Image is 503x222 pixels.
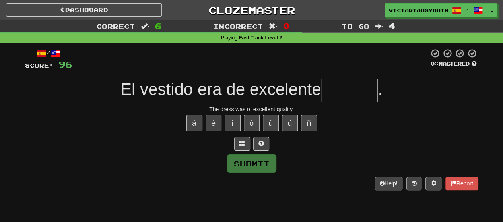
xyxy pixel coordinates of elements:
button: ü [282,115,298,131]
span: / [465,6,469,12]
span: El vestido era de excelente [120,80,321,98]
span: Score: [25,62,54,69]
button: ñ [301,115,317,131]
span: To go [341,22,369,30]
span: 0 [283,21,290,31]
span: 6 [155,21,162,31]
strong: Fast Track Level 2 [239,35,282,41]
span: : [269,23,278,30]
button: í [225,115,241,131]
button: Report [445,177,478,190]
span: : [375,23,383,30]
div: / [25,48,72,58]
span: Incorrect [213,22,263,30]
a: victoriousyouth / [385,3,487,17]
div: The dress was of excellent quality. [25,105,478,113]
button: Submit [227,154,276,173]
span: victoriousyouth [389,7,448,14]
a: Clozemaster [174,3,330,17]
button: Switch sentence to multiple choice alt+p [234,137,250,151]
span: : [141,23,150,30]
span: 4 [389,21,396,31]
span: . [378,80,383,98]
button: ú [263,115,279,131]
span: 0 % [431,60,439,67]
button: ó [244,115,260,131]
button: Single letter hint - you only get 1 per sentence and score half the points! alt+h [253,137,269,151]
button: á [186,115,202,131]
div: Mastered [429,60,478,68]
button: é [206,115,221,131]
span: Correct [96,22,135,30]
button: Help! [375,177,403,190]
button: Round history (alt+y) [406,177,421,190]
a: Dashboard [6,3,162,17]
span: 96 [58,59,72,69]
